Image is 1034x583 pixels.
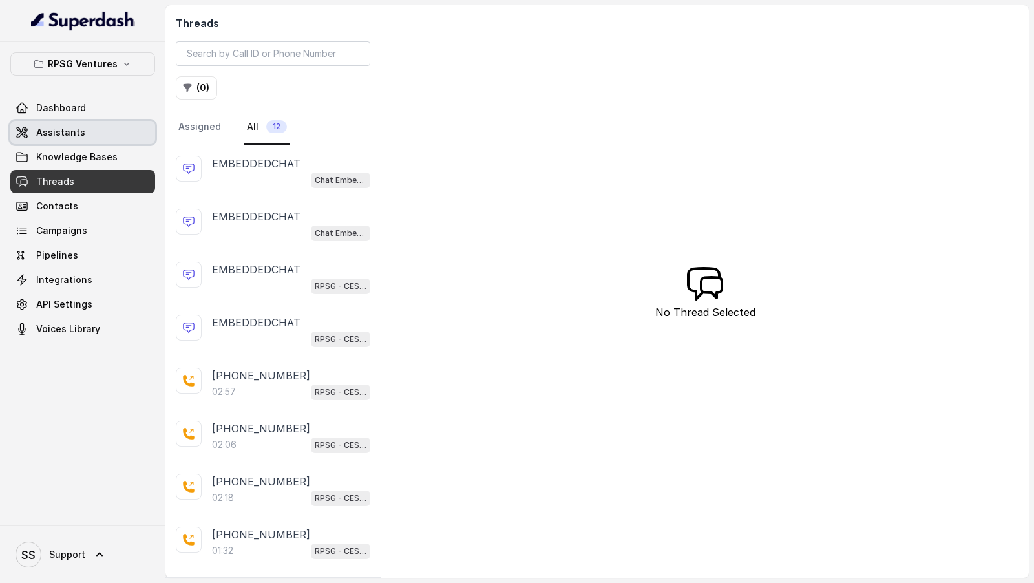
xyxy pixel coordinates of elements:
span: Campaigns [36,224,87,237]
p: [PHONE_NUMBER] [212,474,310,489]
input: Search by Call ID or Phone Number [176,41,370,66]
nav: Tabs [176,110,370,145]
h2: Threads [176,16,370,31]
a: Support [10,536,155,573]
span: Threads [36,175,74,188]
span: Integrations [36,273,92,286]
p: RPSG - CESC Ltd. Support Assistant [315,386,366,399]
a: Knowledge Bases [10,145,155,169]
a: All12 [244,110,290,145]
p: EMBEDDEDCHAT [212,315,301,330]
text: SS [21,548,36,562]
a: Integrations [10,268,155,291]
span: API Settings [36,298,92,311]
span: Dashboard [36,101,86,114]
p: EMBEDDEDCHAT [212,262,301,277]
a: Voices Library [10,317,155,341]
p: 01:32 [212,544,233,557]
p: RPSG - CESC Ltd. Support Assistant [315,439,366,452]
p: [PHONE_NUMBER] [212,421,310,436]
p: 02:06 [212,438,237,451]
p: EMBEDDEDCHAT [212,209,301,224]
span: Voices Library [36,323,100,335]
p: RPSG - CESC Ltd. Support Assistant [315,492,366,505]
span: 12 [266,120,287,133]
a: API Settings [10,293,155,316]
button: (0) [176,76,217,100]
span: Pipelines [36,249,78,262]
p: EMBEDDEDCHAT [212,156,301,171]
p: RPSG - CESC Ltd. Support Assistant [315,280,366,293]
a: Pipelines [10,244,155,267]
p: Chat Embed Assistant [315,227,366,240]
span: Support [49,548,85,561]
p: 02:57 [212,385,236,398]
p: Chat Embed Assistant [315,174,366,187]
span: Contacts [36,200,78,213]
span: Knowledge Bases [36,151,118,164]
a: Campaigns [10,219,155,242]
p: RPSG - CESC Ltd. Electricity Bill Reminder Assistant [315,545,366,558]
p: 02:18 [212,491,234,504]
button: RPSG Ventures [10,52,155,76]
a: Threads [10,170,155,193]
p: [PHONE_NUMBER] [212,368,310,383]
p: [PHONE_NUMBER] [212,527,310,542]
p: No Thread Selected [655,304,755,320]
a: Dashboard [10,96,155,120]
a: Contacts [10,195,155,218]
p: RPSG Ventures [48,56,118,72]
a: Assigned [176,110,224,145]
img: light.svg [31,10,135,31]
span: Assistants [36,126,85,139]
a: Assistants [10,121,155,144]
p: RPSG - CESC Ltd. Support Assistant [315,333,366,346]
